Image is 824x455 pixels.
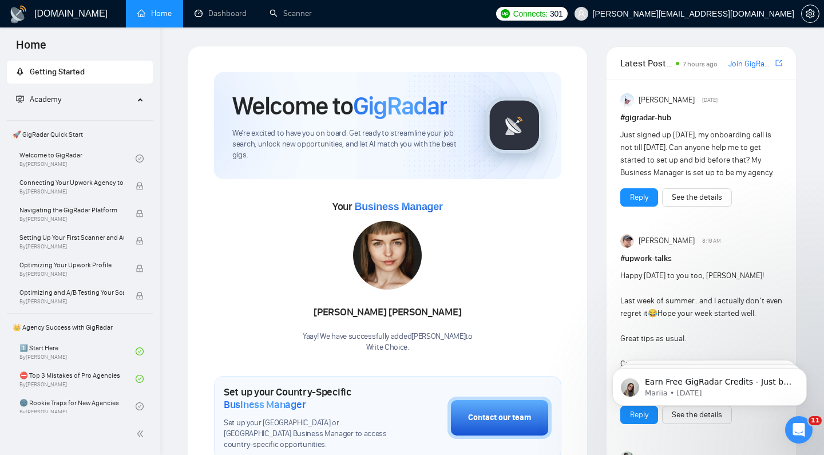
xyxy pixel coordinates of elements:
img: upwork-logo.png [501,9,510,18]
span: By [PERSON_NAME] [19,298,124,305]
span: GigRadar [353,90,447,121]
span: 🚀 GigRadar Quick Start [8,123,152,146]
span: Set up your [GEOGRAPHIC_DATA] or [GEOGRAPHIC_DATA] Business Manager to access country-specific op... [224,418,390,450]
span: Optimizing Your Upwork Profile [19,259,124,271]
h1: Set up your Country-Specific [224,386,390,411]
button: Contact our team [447,397,552,439]
span: [PERSON_NAME] [639,235,695,247]
a: Reply [630,191,648,204]
img: Anisuzzaman Khan [620,93,634,107]
span: Home [7,37,56,61]
span: By [PERSON_NAME] [19,216,124,223]
span: Business Manager [354,201,442,212]
span: lock [136,209,144,217]
a: ⛔ Top 3 Mistakes of Pro AgenciesBy[PERSON_NAME] [19,366,136,391]
a: homeHome [137,9,172,18]
span: user [577,10,585,18]
span: Connecting Your Upwork Agency to GigRadar [19,177,124,188]
a: Join GigRadar Slack Community [728,58,773,70]
span: By [PERSON_NAME] [19,271,124,278]
span: Getting Started [30,67,85,77]
span: lock [136,182,144,190]
span: check-circle [136,375,144,383]
span: Academy [30,94,61,104]
a: searchScanner [270,9,312,18]
span: Your [332,200,443,213]
button: See the details [662,188,732,207]
img: gigradar-logo.png [486,97,543,154]
p: Write Choice . [303,342,473,353]
span: Setting Up Your First Scanner and Auto-Bidder [19,232,124,243]
img: 1706116532712-multi-8.jpg [353,221,422,290]
span: 8:16 AM [702,236,721,246]
span: [DATE] [702,95,718,105]
span: rocket [16,68,24,76]
h1: Welcome to [232,90,447,121]
span: check-circle [136,402,144,410]
span: Optimizing and A/B Testing Your Scanner for Better Results [19,287,124,298]
span: Academy [16,94,61,104]
img: logo [9,5,27,23]
img: Igor Šalagin [620,234,634,248]
span: lock [136,237,144,245]
span: Happy [DATE] to you too, [PERSON_NAME]! Last week of summer…and I actually don’t even regret it H... [620,271,782,381]
a: 1️⃣ Start HereBy[PERSON_NAME] [19,339,136,364]
span: By [PERSON_NAME] [19,188,124,195]
span: 11 [809,416,822,425]
span: check-circle [136,155,144,163]
a: export [775,58,782,69]
li: Getting Started [7,61,153,84]
span: [PERSON_NAME] [639,94,695,106]
div: [PERSON_NAME] [PERSON_NAME] [303,303,473,322]
span: Just signed up [DATE], my onboarding call is not till [DATE]. Can anyone help me to get started t... [620,130,774,177]
span: check-circle [136,347,144,355]
span: 😂 [648,308,657,318]
a: dashboardDashboard [195,9,247,18]
div: Contact our team [468,412,531,424]
a: 🌚 Rookie Traps for New AgenciesBy[PERSON_NAME] [19,394,136,419]
span: We're excited to have you on board. Get ready to streamline your job search, unlock new opportuni... [232,128,468,161]
a: setting [801,9,819,18]
span: Business Manager [224,398,306,411]
span: 301 [550,7,562,20]
button: setting [801,5,819,23]
span: setting [802,9,819,18]
span: By [PERSON_NAME] [19,243,124,250]
span: 7 hours ago [683,60,718,68]
span: lock [136,264,144,272]
h1: # gigradar-hub [620,112,782,124]
a: See the details [672,191,722,204]
span: lock [136,292,144,300]
div: Yaay! We have successfully added [PERSON_NAME] to [303,331,473,353]
span: Latest Posts from the GigRadar Community [620,56,672,70]
iframe: Intercom live chat [785,416,813,444]
iframe: Intercom notifications message [595,344,824,424]
span: fund-projection-screen [16,95,24,103]
span: 👑 Agency Success with GigRadar [8,316,152,339]
span: export [775,58,782,68]
h1: # upwork-talks [620,252,782,265]
a: Welcome to GigRadarBy[PERSON_NAME] [19,146,136,171]
span: double-left [136,428,148,440]
button: Reply [620,188,658,207]
span: Navigating the GigRadar Platform [19,204,124,216]
span: Connects: [513,7,548,20]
